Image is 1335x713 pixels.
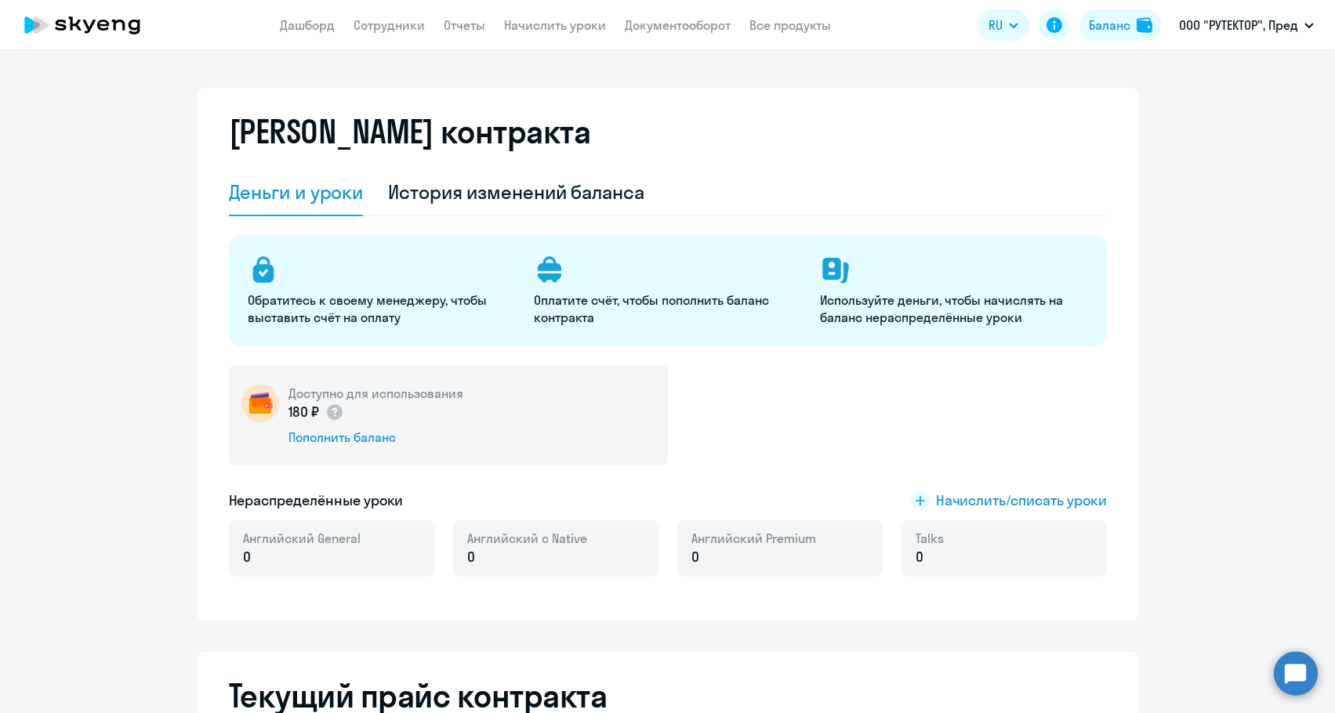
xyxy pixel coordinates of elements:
[1179,16,1298,34] p: ООО "РУТЕКТОР", Пред
[916,530,944,547] span: Talks
[691,530,816,547] span: Английский Premium
[978,9,1029,41] button: RU
[749,17,831,33] a: Все продукты
[229,179,364,204] div: Деньги и уроки
[243,547,251,567] span: 0
[229,113,591,150] h2: [PERSON_NAME] контракта
[288,385,463,402] h5: Доступно для использования
[288,402,345,422] p: 180 ₽
[354,17,425,33] a: Сотрудники
[820,291,1087,326] p: Используйте деньги, чтобы начислять на баланс нераспределённые уроки
[1137,17,1152,33] img: balance
[1079,9,1162,41] button: Балансbalance
[504,17,606,33] a: Начислить уроки
[243,530,361,547] span: Английский General
[467,547,475,567] span: 0
[989,16,1003,34] span: RU
[691,547,699,567] span: 0
[248,291,515,326] p: Обратитесь к своему менеджеру, чтобы выставить счёт на оплату
[467,530,587,547] span: Английский с Native
[936,490,1107,511] span: Начислить/списать уроки
[388,179,644,204] div: История изменений баланса
[288,429,463,446] div: Пополнить баланс
[916,547,923,567] span: 0
[625,17,731,33] a: Документооборот
[1171,6,1322,44] button: ООО "РУТЕКТОР", Пред
[241,385,279,422] img: wallet-circle.png
[534,291,801,326] p: Оплатите счёт, чтобы пополнить баланс контракта
[229,490,404,511] h5: Нераспределённые уроки
[444,17,485,33] a: Отчеты
[280,17,335,33] a: Дашборд
[1089,16,1130,34] div: Баланс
